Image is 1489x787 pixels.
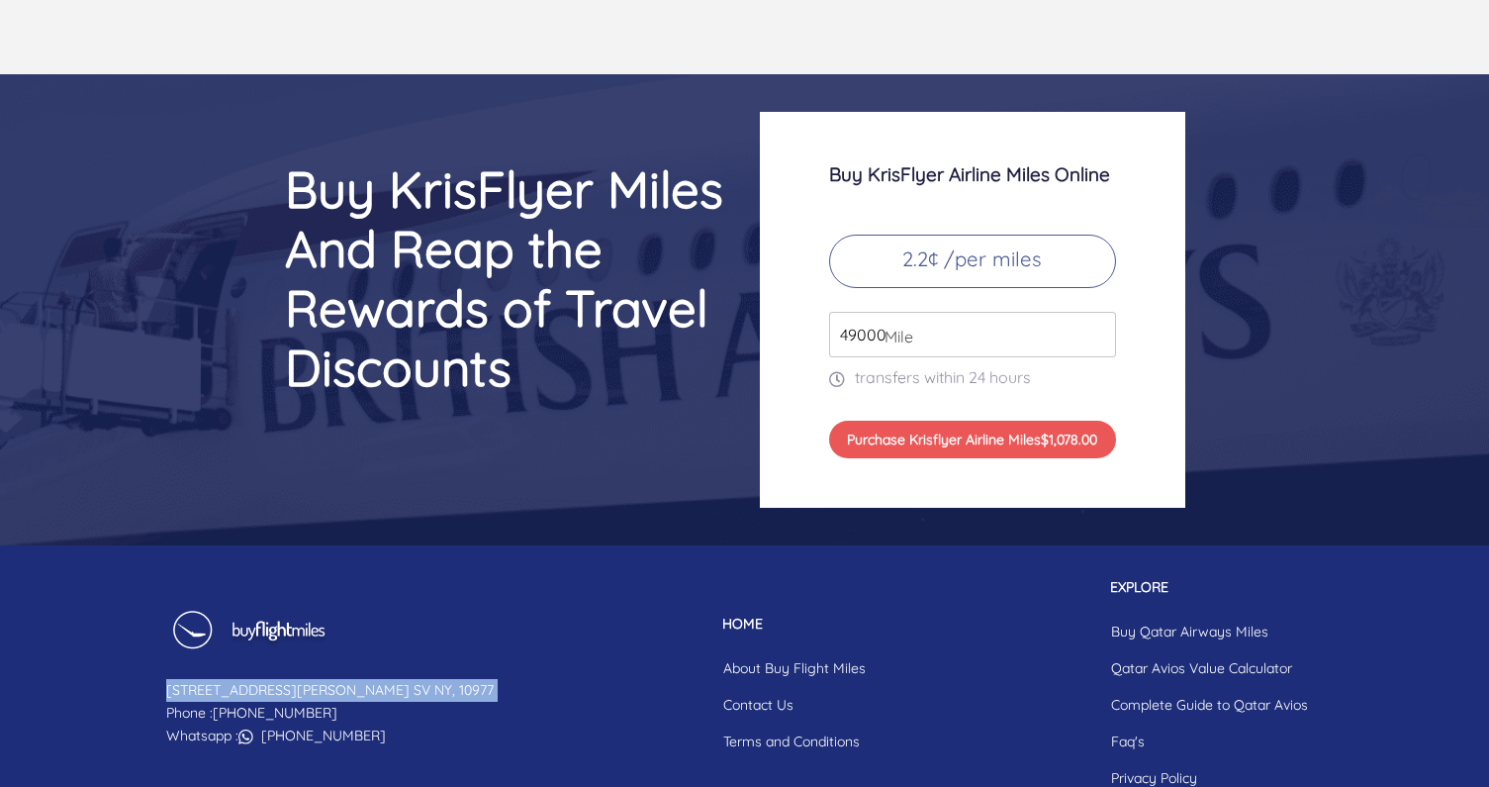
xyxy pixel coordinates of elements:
a: Contact Us [707,687,882,724]
span: $1,078.00 [1041,431,1097,448]
img: whatsapp icon [238,730,253,744]
p: HOME [707,614,882,635]
a: About Buy Flight Miles [707,650,882,687]
img: Buy Flight Miles Footer Logo [166,610,329,663]
p: 2.2¢ /per miles [829,235,1116,288]
p: transfers within 24 hours [829,365,1116,389]
h2: Buy KrisFlyer Miles And Reap the Rewards of Travel Discounts [166,159,730,397]
a: Complete Guide to Qatar Avios [1095,687,1324,724]
p: [STREET_ADDRESS][PERSON_NAME] SV NY, 10977 Phone : Whatsapp : [166,679,494,747]
a: [PHONE_NUMBER] [261,727,386,744]
a: Buy Qatar Airways Miles [1095,614,1324,650]
a: Faq's [1095,724,1324,760]
a: [PHONE_NUMBER] [213,704,337,722]
a: Qatar Avios Value Calculator [1095,650,1324,687]
span: Mile [875,325,913,348]
a: Terms and Conditions [707,724,882,760]
h3: Buy KrisFlyer Airline Miles Online [829,161,1116,187]
p: EXPLORE [1095,577,1324,598]
button: Purchase Krisflyer Airline Miles$1,078.00 [829,421,1116,458]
